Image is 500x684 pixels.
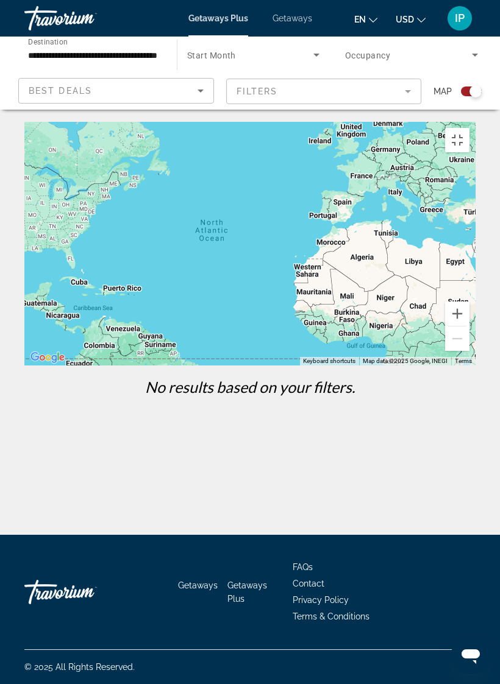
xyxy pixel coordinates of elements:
[24,574,146,610] a: Travorium
[445,326,470,351] button: Zoom out
[178,580,218,590] a: Getaways
[293,595,349,605] a: Privacy Policy
[28,37,68,46] span: Destination
[455,12,465,24] span: IP
[445,301,470,326] button: Zoom in
[273,13,312,23] a: Getaways
[29,86,92,96] span: Best Deals
[445,128,470,152] button: Toggle fullscreen view
[455,358,472,364] a: Terms (opens in new tab)
[18,378,482,396] p: No results based on your filters.
[303,357,355,365] button: Keyboard shortcuts
[226,78,422,105] button: Filter
[27,350,68,365] a: Open this area in Google Maps (opens a new window)
[354,15,366,24] span: en
[293,579,324,588] a: Contact
[451,635,490,674] iframe: Button to launch messaging window
[363,358,448,364] span: Map data ©2025 Google, INEGI
[187,51,236,60] span: Start Month
[27,350,68,365] img: Google
[29,83,204,98] mat-select: Sort by
[24,662,135,672] span: © 2025 All Rights Reserved.
[24,2,146,34] a: Travorium
[227,580,267,604] a: Getaways Plus
[293,562,313,572] a: FAQs
[396,15,414,24] span: USD
[396,10,426,28] button: Change currency
[434,83,452,100] span: Map
[354,10,377,28] button: Change language
[293,612,370,621] a: Terms & Conditions
[345,51,390,60] span: Occupancy
[444,5,476,31] button: User Menu
[188,13,248,23] a: Getaways Plus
